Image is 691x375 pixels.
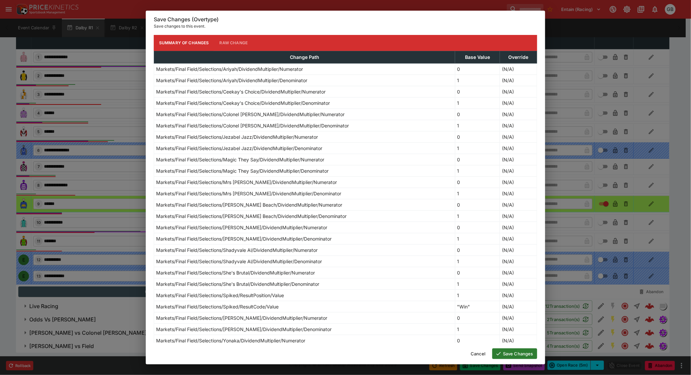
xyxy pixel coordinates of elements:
p: Markets/Final Field/Selections/Spiked/ResultCode/Value [156,303,279,310]
td: (N/A) [500,176,537,188]
td: (N/A) [500,199,537,210]
p: Save changes to this event. [154,23,537,30]
p: Markets/Final Field/Selections/Ceekay's Choice/DividendMultiplier/Numerator [156,88,326,95]
h6: Save Changes (Overtype) [154,16,537,23]
button: Save Changes [492,348,537,359]
td: (N/A) [500,63,537,75]
td: 1 [455,165,500,176]
td: (N/A) [500,222,537,233]
td: 1 [455,142,500,154]
p: Markets/Final Field/Selections/Ariyah/DividendMultiplier/Numerator [156,66,303,73]
p: Markets/Final Field/Selections/Shadyvale Al/DividendMultiplier/Numerator [156,247,318,254]
td: (N/A) [500,188,537,199]
p: Markets/Final Field/Selections/Mrs [PERSON_NAME]/DividendMultiplier/Denominator [156,190,341,197]
p: Markets/Final Field/Selections/Yonaka/DividendMultiplier/Numerator [156,337,305,344]
p: Markets/Final Field/Selections/[PERSON_NAME]/DividendMultiplier/Numerator [156,314,327,321]
td: (N/A) [500,301,537,312]
p: Markets/Final Field/Selections/Colonel [PERSON_NAME]/DividendMultiplier/Denominator [156,122,349,129]
td: 0 [455,335,500,346]
td: 1 [455,97,500,108]
p: Markets/Final Field/Selections/Mrs [PERSON_NAME]/DividendMultiplier/Numerator [156,179,337,186]
td: (N/A) [500,97,537,108]
th: Base Value [455,51,500,63]
td: 1 [455,323,500,335]
td: (N/A) [500,210,537,222]
td: (N/A) [500,312,537,323]
td: (N/A) [500,154,537,165]
td: 0 [455,131,500,142]
p: Markets/Final Field/Selections/Shadyvale Al/DividendMultiplier/Denominator [156,258,322,265]
td: 0 [455,108,500,120]
td: 1 [455,256,500,267]
p: Markets/Final Field/Selections/Jezabel Jazz/DividendMultiplier/Numerator [156,133,318,140]
td: 0 [455,86,500,97]
td: (N/A) [500,244,537,256]
td: (N/A) [500,233,537,244]
td: 0 [455,63,500,75]
p: Markets/Final Field/Selections/Colonel [PERSON_NAME]/DividendMultiplier/Numerator [156,111,345,118]
td: (N/A) [500,142,537,154]
button: Summary of Changes [154,35,214,51]
p: Markets/Final Field/Selections/[PERSON_NAME] Beach/DividendMultiplier/Numerator [156,201,342,208]
td: 0 [455,176,500,188]
td: (N/A) [500,267,537,278]
p: Markets/Final Field/Selections/Magic They Say/DividendMultiplier/Denominator [156,167,329,174]
td: "Win" [455,301,500,312]
td: (N/A) [500,131,537,142]
td: 0 [455,244,500,256]
td: (N/A) [500,120,537,131]
button: Cancel [467,348,490,359]
td: 0 [455,199,500,210]
td: 1 [455,120,500,131]
p: Markets/Final Field/Selections/[PERSON_NAME]/DividendMultiplier/Numerator [156,224,327,231]
td: 1 [455,210,500,222]
td: 1 [455,278,500,289]
td: (N/A) [500,165,537,176]
td: 1 [455,75,500,86]
p: Markets/Final Field/Selections/Ceekay's Choice/DividendMultiplier/Denominator [156,99,330,106]
button: Raw Change [214,35,253,51]
td: 1 [455,188,500,199]
th: Override [500,51,537,63]
td: (N/A) [500,335,537,346]
p: Markets/Final Field/Selections/Spiked/ResultPosition/Value [156,292,284,299]
td: (N/A) [500,323,537,335]
th: Change Path [154,51,455,63]
p: Markets/Final Field/Selections/Ariyah/DividendMultiplier/Denominator [156,77,307,84]
p: Markets/Final Field/Selections/Jezabel Jazz/DividendMultiplier/Denominator [156,145,322,152]
td: (N/A) [500,289,537,301]
p: Markets/Final Field/Selections/[PERSON_NAME]/DividendMultiplier/Denominator [156,235,332,242]
p: Markets/Final Field/Selections/She's Brutal/DividendMultiplier/Numerator [156,269,315,276]
td: 1 [455,289,500,301]
p: Markets/Final Field/Selections/[PERSON_NAME]/DividendMultiplier/Denominator [156,326,332,333]
td: (N/A) [500,86,537,97]
td: (N/A) [500,75,537,86]
td: 0 [455,267,500,278]
td: (N/A) [500,278,537,289]
td: 0 [455,222,500,233]
td: 0 [455,154,500,165]
td: (N/A) [500,108,537,120]
p: Markets/Final Field/Selections/She's Brutal/DividendMultiplier/Denominator [156,281,319,287]
p: Markets/Final Field/Selections/Magic They Say/DividendMultiplier/Numerator [156,156,324,163]
td: 1 [455,233,500,244]
td: 0 [455,312,500,323]
p: Markets/Final Field/Selections/[PERSON_NAME] Beach/DividendMultiplier/Denominator [156,213,346,220]
td: (N/A) [500,256,537,267]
